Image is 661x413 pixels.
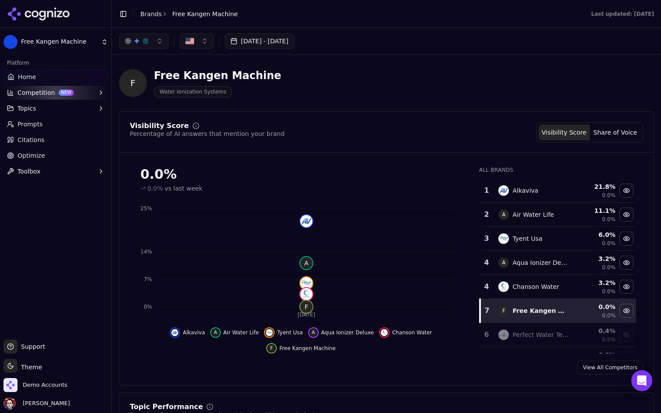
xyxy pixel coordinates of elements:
img: chanson water [381,329,388,336]
span: 0.0% [602,336,616,343]
span: 0.0% [602,288,616,295]
div: Free Kangen Machine [154,69,281,83]
button: Show alkaway data [619,352,633,366]
span: Prompts [17,120,43,128]
button: Toolbox [3,164,108,178]
span: Water Ionization Systems [154,86,232,97]
tspan: 7% [144,276,152,282]
button: Show perfect water technologies data [619,328,633,342]
button: Open user button [3,397,70,410]
div: Last updated: [DATE] [591,10,654,17]
a: Brands [140,10,162,17]
div: 21.8 % [576,182,616,191]
img: alkaviva [498,185,509,196]
span: 0.0% [602,240,616,247]
div: 6 [484,330,490,340]
button: CompetitionNEW [3,86,108,100]
div: Free Kangen Machine [512,306,569,315]
a: Citations [3,133,108,147]
nav: breadcrumb [140,10,238,18]
div: Alkaviva [512,186,538,195]
span: Home [18,73,36,81]
tr: 1alkavivaAlkaviva21.8%0.0%Hide alkaviva data [480,179,636,203]
span: 0.0% [602,264,616,271]
img: Deniz Ozcan [3,397,16,410]
div: 4 [484,257,490,268]
span: A [498,209,509,220]
tspan: 25% [140,205,152,212]
span: Air Water Life [223,329,259,336]
button: Hide chanson water data [379,327,432,338]
button: Share of Voice [590,125,641,140]
tspan: 0% [144,304,152,310]
a: Optimize [3,149,108,163]
img: alkaviva [171,329,178,336]
button: Hide air water life data [210,327,259,338]
img: tyent usa [498,233,509,244]
div: 0.4 % [576,326,616,335]
img: tyent usa [266,329,273,336]
button: Hide alkaviva data [170,327,205,338]
span: 0.0% [602,312,616,319]
div: 7 [484,305,490,316]
button: Topics [3,101,108,115]
span: Free Kangen Machine [172,10,238,18]
div: Perfect Water Technologies [512,330,569,339]
div: 0.0 % [576,351,616,359]
span: 0.0% [147,184,163,193]
span: A [498,257,509,268]
div: 3.2 % [576,278,616,287]
span: Support [17,342,45,351]
tr: 0.0%Show alkaway data [480,347,636,371]
span: Toolbox [17,167,41,176]
span: vs last week [165,184,203,193]
span: Demo Accounts [23,381,67,389]
a: Home [3,70,108,84]
span: NEW [59,90,74,96]
tr: 6perfect water technologiesPerfect Water Technologies0.4%0.0%Show perfect water technologies data [480,323,636,347]
button: Hide free kangen machine data [619,304,633,318]
tr: 4chanson waterChanson Water3.2%0.0%Hide chanson water data [480,275,636,299]
div: 11.1 % [576,206,616,215]
div: Aqua Ionizer Deluxe [512,258,569,267]
button: [DATE] - [DATE] [225,33,294,49]
button: Hide aqua ionizer deluxe data [619,256,633,270]
div: Topic Performance [130,403,203,410]
tr: 3tyent usaTyent Usa6.0%0.0%Hide tyent usa data [480,227,636,251]
img: tyent usa [300,277,313,289]
span: A [300,257,313,269]
tr: 7FFree Kangen Machine0.0%0.0%Hide free kangen machine data [480,299,636,323]
span: F [268,345,275,352]
span: Topics [17,104,36,113]
span: A [212,329,219,336]
span: Tyent Usa [277,329,303,336]
tr: 4AAqua Ionizer Deluxe3.2%0.0%Hide aqua ionizer deluxe data [480,251,636,275]
div: Platform [3,56,108,70]
span: A [310,329,317,336]
img: chanson water [498,281,509,292]
div: 6.0 % [576,230,616,239]
div: 0.0 % [576,302,616,311]
img: chanson water [300,288,313,300]
span: Free Kangen Machine [279,345,336,352]
button: Hide air water life data [619,208,633,222]
div: Tyent Usa [512,234,542,243]
span: F [119,69,147,97]
div: 4 [484,281,490,292]
tspan: [DATE] [298,312,316,318]
div: Chanson Water [512,282,559,291]
div: 0.0 % [140,167,462,182]
button: Hide alkaviva data [619,184,633,198]
span: Theme [17,364,42,371]
div: 3.2 % [576,254,616,263]
div: Air Water Life [512,210,554,219]
span: [PERSON_NAME] [19,399,70,407]
tr: 2AAir Water Life11.1%0.0%Hide air water life data [480,203,636,227]
span: Optimize [17,151,45,160]
span: Citations [17,135,45,144]
span: Alkaviva [183,329,205,336]
img: alkaviva [300,215,313,227]
img: perfect water technologies [498,330,509,340]
span: Free Kangen Machine [21,38,97,46]
div: Percentage of AI answers that mention your brand [130,129,285,138]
